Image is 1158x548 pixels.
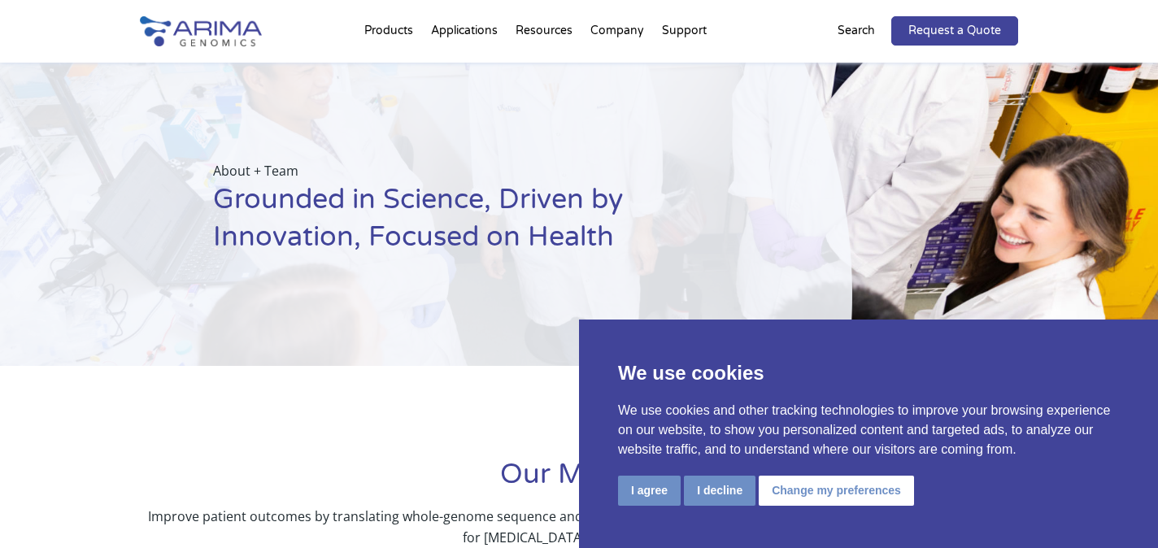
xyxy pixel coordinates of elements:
a: Request a Quote [891,16,1018,46]
p: Improve patient outcomes by translating whole-genome sequence and structure information into the ... [140,506,1018,548]
h1: Grounded in Science, Driven by Innovation, Focused on Health [213,181,771,268]
h1: Our Mission [140,456,1018,506]
button: I agree [618,476,681,506]
p: About + Team [213,160,771,181]
p: Search [838,20,875,41]
button: I decline [684,476,755,506]
p: We use cookies [618,359,1119,388]
p: We use cookies and other tracking technologies to improve your browsing experience on our website... [618,401,1119,459]
button: Change my preferences [759,476,914,506]
img: Arima-Genomics-logo [140,16,262,46]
